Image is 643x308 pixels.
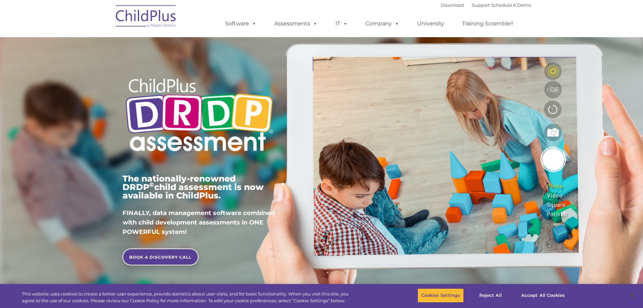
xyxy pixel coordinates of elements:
[625,288,640,303] button: Close
[218,17,263,30] a: Software
[123,173,264,200] span: The nationally-renowned DRDP child assessment is now available in ChildPlus.
[470,288,512,303] button: Reject All
[441,2,464,8] a: Download
[112,0,180,34] img: ChildPlus by Procare Solutions
[149,181,154,189] sup: ©
[268,17,324,30] a: Assessments
[329,17,354,30] a: IT
[491,2,531,8] a: Schedule A Demo
[359,17,406,30] a: Company
[455,17,520,30] a: Training Scramble!!
[123,209,275,236] span: FINALLY, data management software combined with child development assessments in ONE POWERFUL sys...
[472,2,490,8] a: Support
[22,291,354,304] div: This website uses cookies to create a better user experience, provide statistics about user visit...
[123,248,198,265] a: BOOK A DISCOVERY CALL
[517,288,568,303] button: Accept All Cookies
[418,288,464,303] button: Cookies Settings
[123,69,276,163] img: Copyright - DRDP Logo Light
[441,2,531,8] font: |
[410,17,451,30] a: University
